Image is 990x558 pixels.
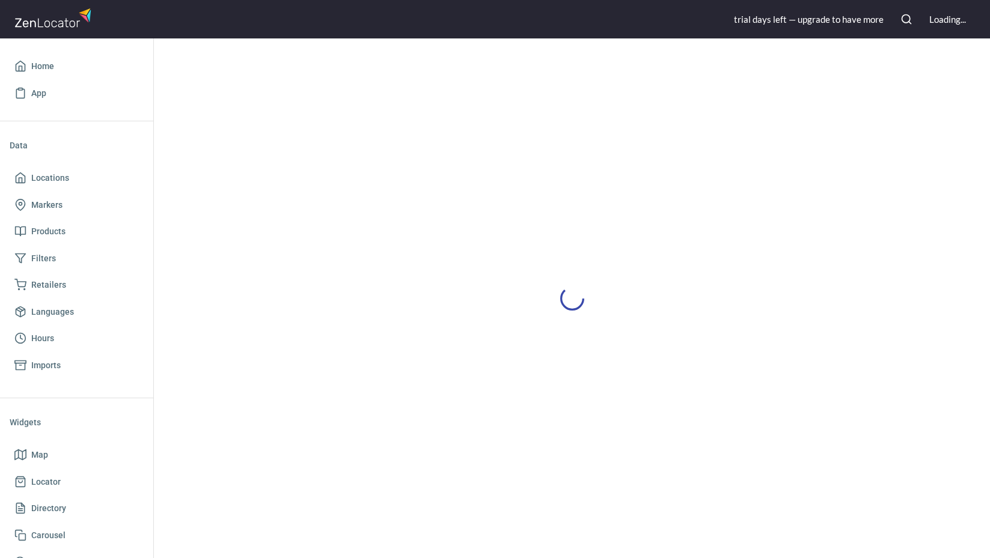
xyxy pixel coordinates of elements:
[10,495,144,522] a: Directory
[10,80,144,107] a: App
[10,165,144,192] a: Locations
[31,358,61,373] span: Imports
[893,6,920,32] button: Search
[31,447,48,462] span: Map
[31,251,56,266] span: Filters
[31,59,54,74] span: Home
[10,131,144,160] li: Data
[31,224,66,239] span: Products
[10,271,144,299] a: Retailers
[31,86,46,101] span: App
[14,5,95,31] img: zenlocator
[10,352,144,379] a: Imports
[31,277,66,293] span: Retailers
[10,299,144,326] a: Languages
[31,331,54,346] span: Hours
[31,171,69,186] span: Locations
[31,475,61,490] span: Locator
[929,13,966,26] div: Loading...
[31,305,74,320] span: Languages
[10,469,144,496] a: Locator
[31,198,63,213] span: Markers
[10,192,144,219] a: Markers
[10,522,144,549] a: Carousel
[10,325,144,352] a: Hours
[31,501,66,516] span: Directory
[10,408,144,437] li: Widgets
[31,528,66,543] span: Carousel
[10,441,144,469] a: Map
[10,218,144,245] a: Products
[734,13,884,26] div: trial day s left — upgrade to have more
[10,245,144,272] a: Filters
[10,53,144,80] a: Home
